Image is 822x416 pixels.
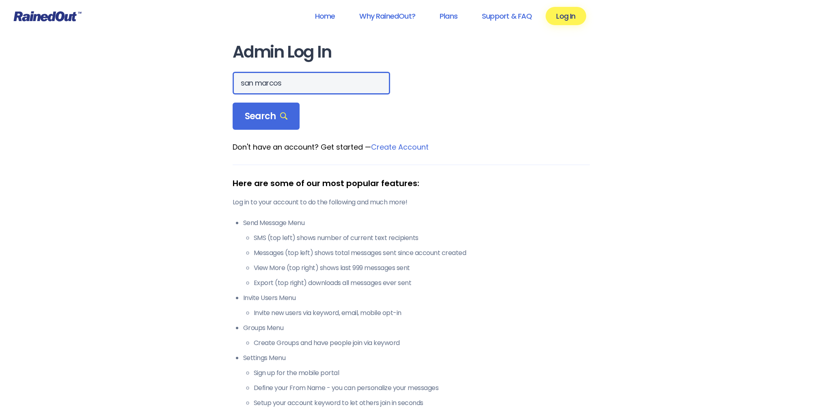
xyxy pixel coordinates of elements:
a: Home [304,7,345,25]
div: Search [233,103,300,130]
li: SMS (top left) shows number of current text recipients [254,233,590,243]
span: Search [245,111,288,122]
input: Search Orgs… [233,72,390,94]
a: Create Account [371,142,429,152]
li: Create Groups and have people join via keyword [254,338,590,348]
a: Plans [429,7,468,25]
h1: Admin Log In [233,43,590,61]
li: Export (top right) downloads all messages ever sent [254,278,590,288]
p: Log in to your account to do the following and much more! [233,197,590,207]
div: Here are some of our most popular features: [233,177,590,189]
a: Log In [546,7,586,25]
li: Settings Menu [243,353,590,408]
li: Groups Menu [243,323,590,348]
li: Invite Users Menu [243,293,590,318]
li: Send Message Menu [243,218,590,288]
li: Setup your account keyword to let others join in seconds [254,398,590,408]
a: Why RainedOut? [349,7,426,25]
li: Messages (top left) shows total messages sent since account created [254,248,590,258]
li: Define your From Name - you can personalize your messages [254,383,590,393]
a: Support & FAQ [471,7,542,25]
li: View More (top right) shows last 999 messages sent [254,263,590,273]
li: Invite new users via keyword, email, mobile opt-in [254,308,590,318]
li: Sign up for the mobile portal [254,368,590,378]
